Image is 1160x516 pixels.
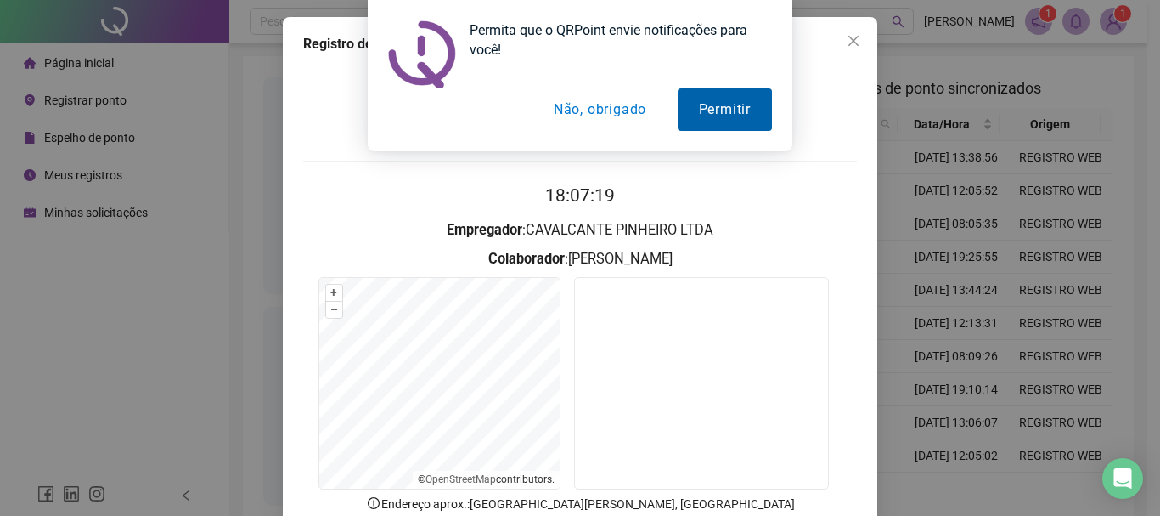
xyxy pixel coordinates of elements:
img: notification icon [388,20,456,88]
li: © contributors. [418,473,555,485]
h3: : CAVALCANTE PINHEIRO LTDA [303,219,857,241]
button: Não, obrigado [532,88,667,131]
strong: Empregador [447,222,522,238]
button: + [326,285,342,301]
button: Permitir [678,88,772,131]
span: info-circle [366,496,381,511]
strong: Colaborador [488,251,565,267]
time: 18:07:19 [545,185,615,206]
p: Endereço aprox. : [GEOGRAPHIC_DATA][PERSON_NAME], [GEOGRAPHIC_DATA] [303,495,857,513]
a: OpenStreetMap [425,473,496,485]
button: – [326,302,342,318]
h3: : [PERSON_NAME] [303,248,857,270]
div: Permita que o QRPoint envie notificações para você! [456,20,772,60]
div: Open Intercom Messenger [1102,458,1143,499]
